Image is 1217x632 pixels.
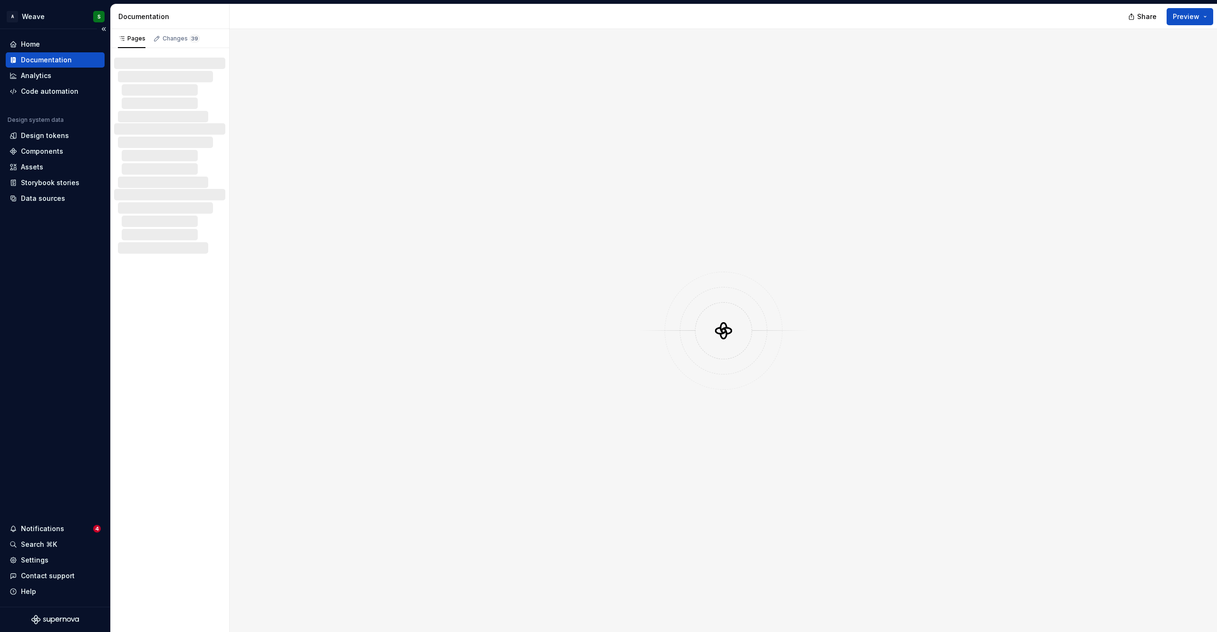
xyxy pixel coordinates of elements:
[6,128,105,143] a: Design tokens
[1123,8,1163,25] button: Share
[21,587,36,596] div: Help
[6,521,105,536] button: Notifications4
[21,540,57,549] div: Search ⌘K
[21,147,63,156] div: Components
[97,22,110,36] button: Collapse sidebar
[1137,12,1157,21] span: Share
[1173,12,1199,21] span: Preview
[2,6,108,27] button: AWeaveS
[6,37,105,52] a: Home
[6,84,105,99] a: Code automation
[6,68,105,83] a: Analytics
[22,12,45,21] div: Weave
[1167,8,1213,25] button: Preview
[21,178,79,188] div: Storybook stories
[21,71,51,80] div: Analytics
[163,35,200,42] div: Changes
[6,584,105,599] button: Help
[6,537,105,552] button: Search ⌘K
[21,131,69,140] div: Design tokens
[6,553,105,568] a: Settings
[21,555,48,565] div: Settings
[97,13,101,20] div: S
[21,524,64,533] div: Notifications
[21,194,65,203] div: Data sources
[8,116,64,124] div: Design system data
[118,12,225,21] div: Documentation
[6,52,105,68] a: Documentation
[7,11,18,22] div: A
[6,175,105,190] a: Storybook stories
[93,525,101,533] span: 4
[118,35,145,42] div: Pages
[21,87,78,96] div: Code automation
[6,191,105,206] a: Data sources
[31,615,79,624] svg: Supernova Logo
[21,39,40,49] div: Home
[6,144,105,159] a: Components
[6,568,105,583] button: Contact support
[21,571,75,581] div: Contact support
[21,55,72,65] div: Documentation
[190,35,200,42] span: 39
[6,159,105,175] a: Assets
[21,162,43,172] div: Assets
